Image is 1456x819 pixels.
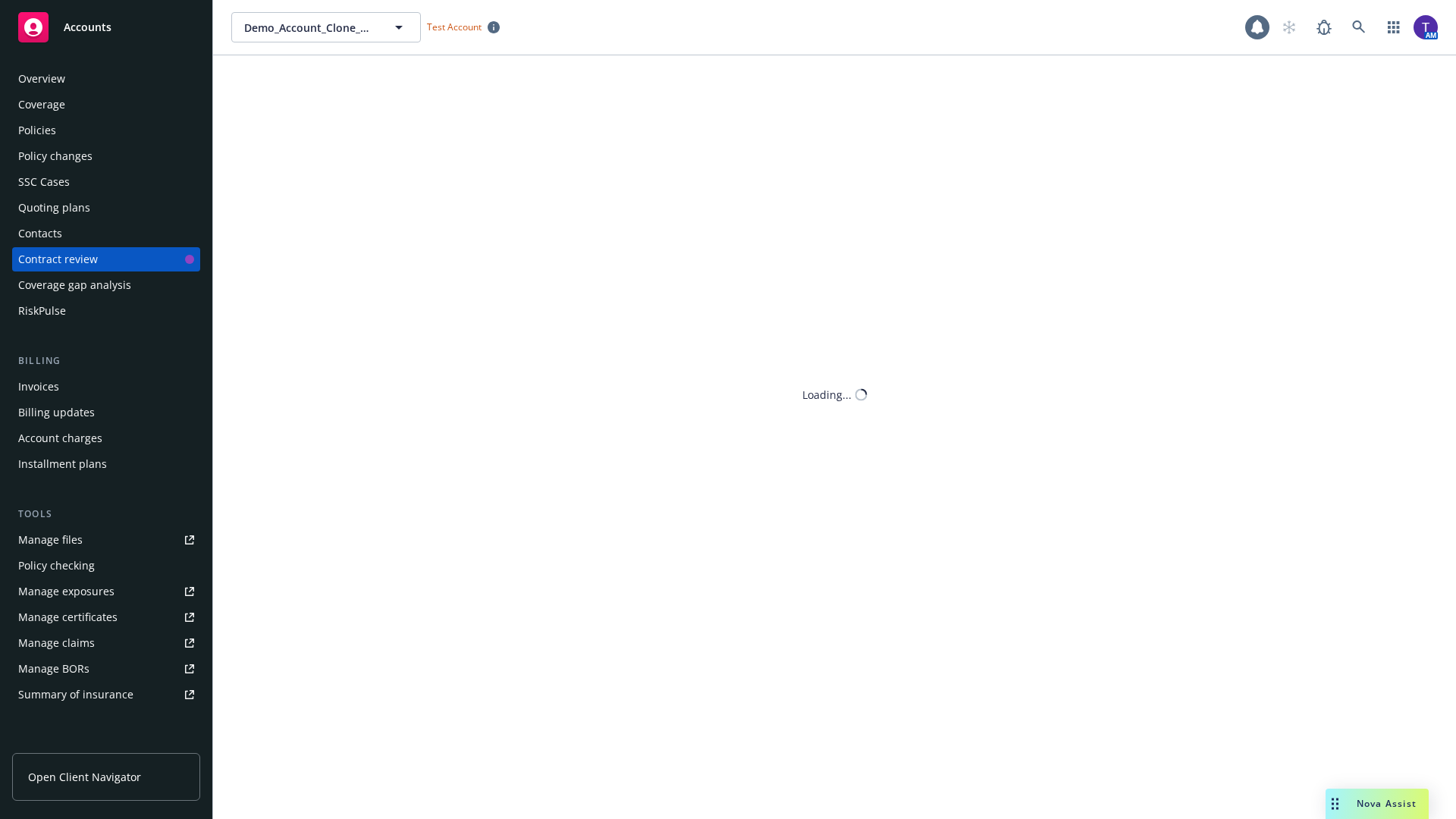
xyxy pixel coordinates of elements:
div: Policy checking [18,554,95,578]
span: Accounts [64,21,111,33]
button: Demo_Account_Clone_QA_CR_Tests_Prospect [231,12,421,42]
a: Coverage gap analysis [12,273,200,297]
button: Nova Assist [1326,789,1429,819]
a: Policy changes [12,144,200,168]
div: Installment plans [18,452,107,476]
a: SSC Cases [12,170,200,194]
div: Overview [18,67,65,91]
span: Demo_Account_Clone_QA_CR_Tests_Prospect [244,20,375,36]
a: Summary of insurance [12,682,200,707]
a: Coverage [12,93,200,117]
a: Contract review [12,247,200,271]
div: Manage exposures [18,579,115,604]
div: Drag to move [1326,789,1345,819]
div: Manage claims [18,631,95,655]
div: Billing [12,353,200,369]
a: Overview [12,67,200,91]
div: Analytics hub [12,737,200,752]
a: Manage claims [12,631,200,655]
a: RiskPulse [12,299,200,323]
a: Quoting plans [12,196,200,220]
div: SSC Cases [18,170,70,194]
div: Account charges [18,426,102,450]
div: Loading... [802,387,852,403]
div: Manage files [18,528,83,552]
div: RiskPulse [18,299,66,323]
div: Summary of insurance [18,682,133,707]
div: Manage certificates [18,605,118,629]
div: Policies [18,118,56,143]
div: Manage BORs [18,657,89,681]
a: Report a Bug [1309,12,1339,42]
a: Policy checking [12,554,200,578]
a: Manage certificates [12,605,200,629]
a: Search [1344,12,1374,42]
div: Contract review [18,247,98,271]
img: photo [1414,15,1438,39]
a: Manage BORs [12,657,200,681]
div: Coverage gap analysis [18,273,131,297]
div: Policy changes [18,144,93,168]
a: Policies [12,118,200,143]
div: Billing updates [18,400,95,425]
span: Test Account [427,20,482,33]
div: Quoting plans [18,196,90,220]
span: Test Account [421,19,506,35]
a: Start snowing [1274,12,1304,42]
a: Installment plans [12,452,200,476]
a: Contacts [12,221,200,246]
a: Invoices [12,375,200,399]
div: Tools [12,507,200,522]
div: Invoices [18,375,59,399]
div: Contacts [18,221,62,246]
a: Accounts [12,6,200,49]
div: Coverage [18,93,65,117]
a: Manage files [12,528,200,552]
a: Manage exposures [12,579,200,604]
a: Account charges [12,426,200,450]
a: Switch app [1379,12,1409,42]
span: Nova Assist [1357,797,1417,810]
span: Open Client Navigator [28,769,141,785]
a: Billing updates [12,400,200,425]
